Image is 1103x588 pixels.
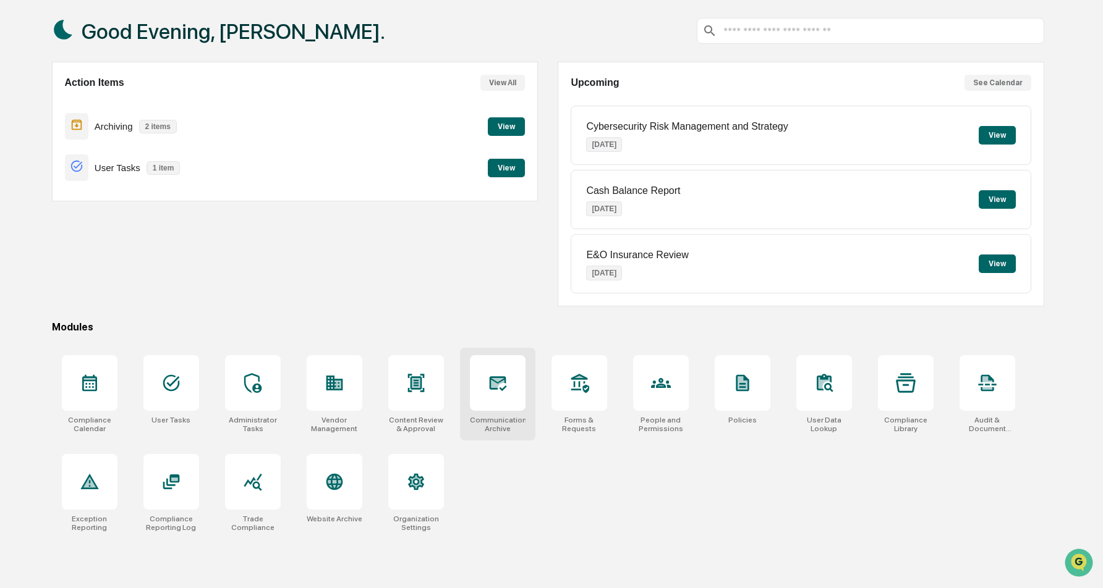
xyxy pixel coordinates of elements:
div: Content Review & Approval [388,416,444,433]
a: 🔎Data Lookup [7,174,83,196]
span: Preclearance [25,156,80,168]
h1: Good Evening, [PERSON_NAME]. [82,19,385,44]
h2: Action Items [65,77,124,88]
div: Communications Archive [470,416,526,433]
h2: Upcoming [571,77,619,88]
div: Forms & Requests [551,416,607,433]
div: 🔎 [12,180,22,190]
a: View [488,161,525,173]
a: View [488,120,525,132]
div: User Tasks [151,416,190,424]
span: Pylon [123,209,150,219]
button: View All [480,75,525,91]
p: Cybersecurity Risk Management and Strategy [586,121,788,132]
a: Powered byPylon [87,209,150,219]
button: Start new chat [210,98,225,113]
p: [DATE] [586,266,622,280]
span: Data Lookup [25,179,78,191]
div: Organization Settings [388,514,444,532]
button: View [979,126,1016,145]
div: Website Archive [307,514,362,523]
div: Compliance Reporting Log [143,514,199,532]
div: User Data Lookup [796,416,852,433]
p: [DATE] [586,201,622,216]
div: Exception Reporting [62,514,117,532]
p: E&O Insurance Review [586,250,688,261]
div: 🗄️ [90,157,100,167]
iframe: Open customer support [1063,547,1097,581]
button: View [488,159,525,177]
div: Policies [728,416,757,424]
img: 1746055101610-c473b297-6a78-478c-a979-82029cc54cd1 [12,94,35,117]
div: Trade Compliance [225,514,281,532]
p: Archiving [95,121,133,132]
div: Compliance Library [878,416,934,433]
div: Modules [52,321,1045,333]
button: See Calendar [965,75,1031,91]
div: Audit & Document Logs [960,416,1015,433]
div: Administrator Tasks [225,416,281,433]
button: View [979,190,1016,209]
span: Attestations [102,156,153,168]
p: 2 items [139,120,177,133]
div: People and Permissions [633,416,689,433]
div: Compliance Calendar [62,416,117,433]
a: 🖐️Preclearance [7,151,85,173]
button: View [488,117,525,136]
p: User Tasks [95,162,140,173]
a: 🗄️Attestations [85,151,158,173]
div: We're available if you need us! [42,107,156,117]
p: Cash Balance Report [586,185,680,196]
div: 🖐️ [12,157,22,167]
p: [DATE] [586,137,622,152]
div: Vendor Management [307,416,362,433]
p: How can we help? [12,26,225,46]
div: Start new chat [42,94,203,107]
p: 1 item [147,161,181,175]
button: View [979,254,1016,273]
